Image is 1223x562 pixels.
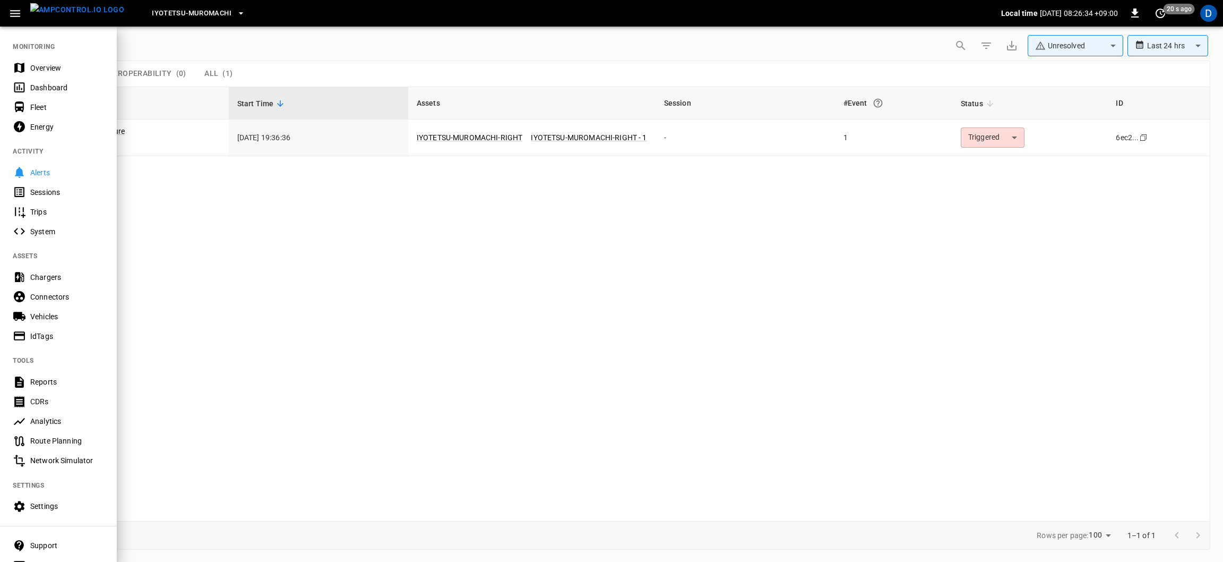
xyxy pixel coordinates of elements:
[30,63,104,73] div: Overview
[1200,5,1217,22] div: profile-icon
[30,436,104,446] div: Route Planning
[30,540,104,551] div: Support
[1164,4,1195,14] span: 20 s ago
[30,311,104,322] div: Vehicles
[30,102,104,113] div: Fleet
[30,292,104,302] div: Connectors
[30,377,104,387] div: Reports
[30,3,124,16] img: ampcontrol.io logo
[30,272,104,283] div: Chargers
[30,396,104,407] div: CDRs
[152,7,231,20] span: Iyotetsu-Muromachi
[30,82,104,93] div: Dashboard
[30,207,104,217] div: Trips
[1152,5,1169,22] button: set refresh interval
[30,226,104,237] div: System
[1040,8,1118,19] p: [DATE] 08:26:34 +09:00
[30,501,104,512] div: Settings
[1001,8,1038,19] p: Local time
[30,455,104,466] div: Network Simulator
[30,122,104,132] div: Energy
[30,187,104,198] div: Sessions
[30,167,104,178] div: Alerts
[30,331,104,342] div: IdTags
[30,416,104,427] div: Analytics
